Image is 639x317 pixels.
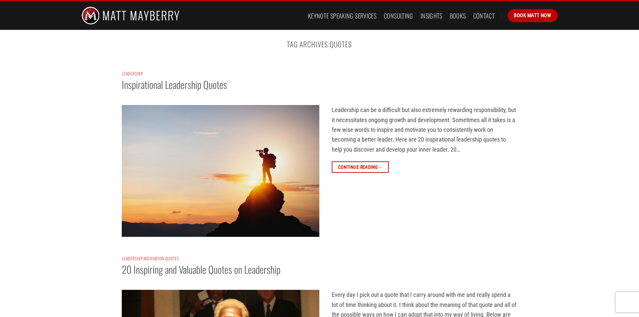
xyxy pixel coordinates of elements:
a: Contact [473,10,495,22]
a: Books [450,10,466,22]
span: → [378,163,382,171]
img: inspirational leadership quotes [122,105,319,237]
h1: Tag Archives: [82,40,558,48]
a: Insights [421,10,442,22]
a: Leadership [122,255,143,262]
a: Inspirational Leadership Quotes [122,77,227,92]
a: Quotes [165,255,179,262]
span: quotes [330,39,352,49]
a: Keynote Speaking Services [308,10,376,22]
a: 20 Inspiring and Valuable Quotes on Leadership [122,262,280,277]
a: Motivation [144,255,164,262]
span: Book Matt Now [514,11,551,19]
a: Leadership [122,70,143,77]
a: Consulting [384,10,413,22]
a: Book Matt Now [508,9,557,22]
img: Matt Mayberry [82,1,180,30]
p: Leadership can be a difficult but also extremely rewarding responsibility, but it necessitates on... [122,105,517,154]
h6: , , [122,256,517,261]
a: Continue reading→ [332,161,389,173]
